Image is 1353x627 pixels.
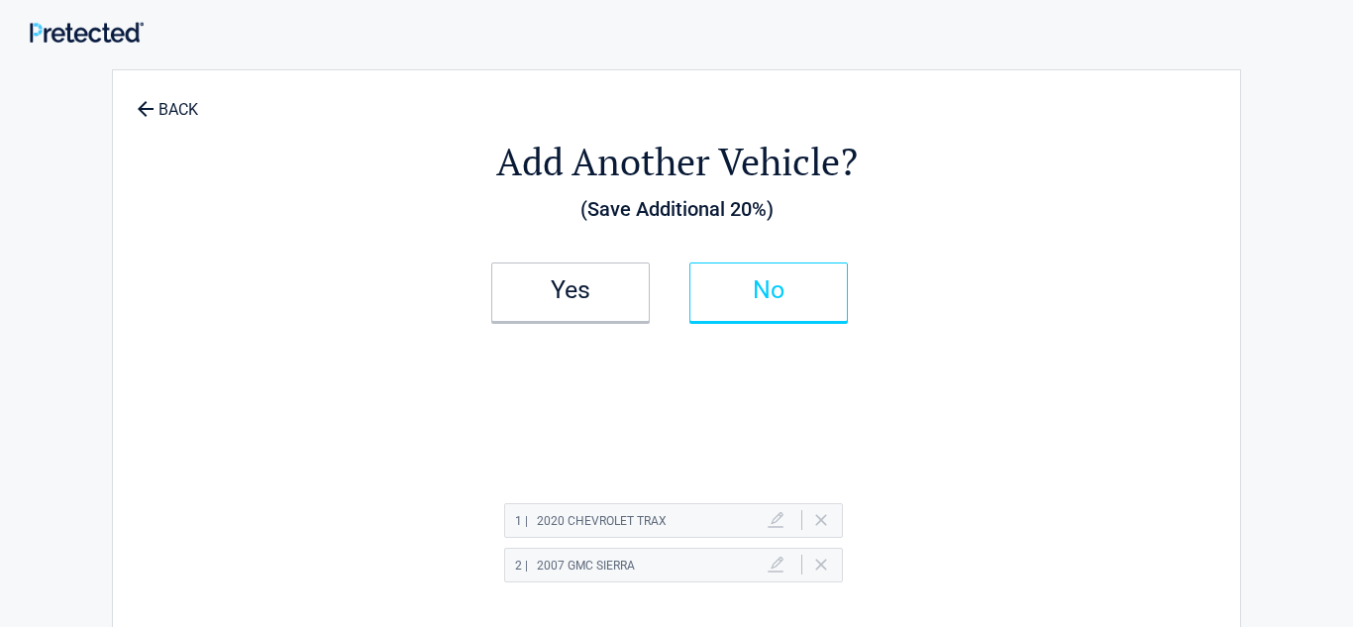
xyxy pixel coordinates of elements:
[710,283,827,297] h2: No
[222,137,1131,187] h2: Add Another Vehicle?
[515,514,528,528] span: 1 |
[815,514,827,526] a: Delete
[515,559,528,573] span: 2 |
[815,559,827,571] a: Delete
[515,509,667,534] h2: 2020 Chevrolet TRAX
[222,192,1131,226] h3: (Save Additional 20%)
[133,83,202,118] a: BACK
[512,283,629,297] h2: Yes
[515,554,635,578] h2: 2007 GMC SIERRA
[30,22,144,43] img: Main Logo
